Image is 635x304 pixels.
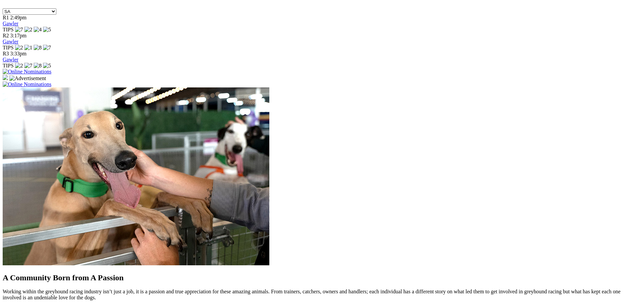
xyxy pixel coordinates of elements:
[3,21,18,26] a: Gawler
[3,81,51,87] img: Online Nominations
[43,27,51,33] img: 5
[43,63,51,69] img: 5
[3,15,9,20] span: R1
[3,57,18,62] a: Gawler
[3,273,632,282] h2: A Community Born from A Passion
[10,33,27,38] span: 3:17pm
[3,69,51,75] img: Online Nominations
[34,27,42,33] img: 4
[24,63,32,69] img: 7
[24,45,32,51] img: 1
[3,33,9,38] span: R2
[9,75,46,81] img: Advertisement
[15,63,23,69] img: 2
[34,45,42,51] img: 8
[3,39,18,44] a: Gawler
[3,51,9,56] span: R3
[43,45,51,51] img: 7
[3,45,14,50] span: TIPS
[34,63,42,69] img: 8
[3,27,14,32] span: TIPS
[3,289,632,301] p: Working within the greyhound racing industry isn’t just a job, it is a passion and true appreciat...
[15,45,23,51] img: 2
[15,27,23,33] img: 7
[3,87,269,265] img: Westy_Cropped.jpg
[10,15,27,20] span: 2:49pm
[3,63,14,68] span: TIPS
[24,27,32,33] img: 2
[3,75,8,80] img: 15187_Greyhounds_GreysPlayCentral_Resize_SA_WebsiteBanner_300x115_2025.jpg
[10,51,27,56] span: 3:33pm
